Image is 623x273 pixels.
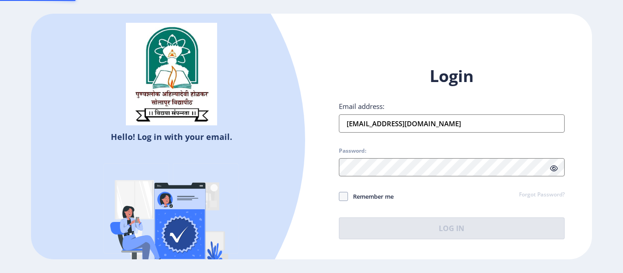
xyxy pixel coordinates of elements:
a: Forgot Password? [519,191,565,199]
span: Remember me [348,191,394,202]
button: Log In [339,217,565,239]
label: Email address: [339,102,384,111]
img: sulogo.png [126,23,217,126]
h1: Login [339,65,565,87]
input: Email address [339,114,565,133]
label: Password: [339,147,366,155]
